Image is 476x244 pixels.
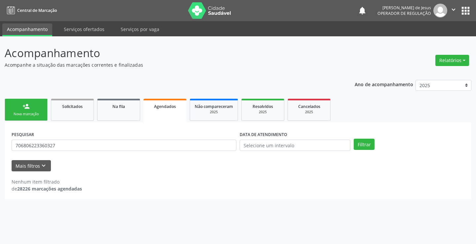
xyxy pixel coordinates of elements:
[447,4,460,17] button: 
[17,8,57,13] span: Central de Marcação
[10,112,43,117] div: Nova marcação
[354,139,375,150] button: Filtrar
[5,45,331,61] p: Acompanhamento
[5,61,331,68] p: Acompanhe a situação das marcações correntes e finalizadas
[62,104,83,109] span: Solicitados
[112,104,125,109] span: Na fila
[154,104,176,109] span: Agendados
[12,178,82,185] div: Nenhum item filtrado
[253,104,273,109] span: Resolvidos
[377,11,431,16] span: Operador de regulação
[435,55,469,66] button: Relatórios
[12,185,82,192] div: de
[293,110,326,115] div: 2025
[5,5,57,16] a: Central de Marcação
[22,103,30,110] div: person_add
[59,23,109,35] a: Serviços ofertados
[433,4,447,17] img: img
[450,6,457,13] i: 
[12,140,236,151] input: Nome, CNS
[298,104,320,109] span: Cancelados
[240,129,287,140] label: DATA DE ATENDIMENTO
[240,140,350,151] input: Selecione um intervalo
[355,80,413,88] p: Ano de acompanhamento
[358,6,367,15] button: notifications
[12,129,34,140] label: PESQUISAR
[246,110,279,115] div: 2025
[2,23,52,36] a: Acompanhamento
[12,160,51,172] button: Mais filtroskeyboard_arrow_down
[40,162,47,169] i: keyboard_arrow_down
[17,186,82,192] strong: 28226 marcações agendadas
[195,110,233,115] div: 2025
[116,23,164,35] a: Serviços por vaga
[460,5,471,17] button: apps
[195,104,233,109] span: Não compareceram
[377,5,431,11] div: [PERSON_NAME] de Jesus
